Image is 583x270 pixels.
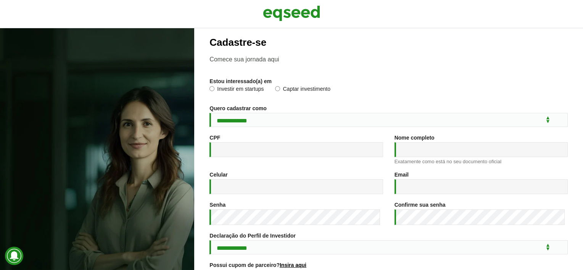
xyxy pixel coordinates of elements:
a: Insira aqui [280,262,306,268]
label: Nome completo [395,135,435,140]
label: Celular [209,172,227,177]
label: Estou interessado(a) em [209,79,272,84]
input: Captar investimento [275,86,280,91]
label: Captar investimento [275,86,330,94]
input: Investir em startups [209,86,214,91]
div: Exatamente como está no seu documento oficial [395,159,568,164]
h2: Cadastre-se [209,37,568,48]
label: Declaração do Perfil de Investidor [209,233,296,238]
label: Investir em startups [209,86,264,94]
label: Confirme sua senha [395,202,446,207]
label: Email [395,172,409,177]
label: Quero cadastrar como [209,106,266,111]
label: Possui cupom de parceiro? [209,262,306,268]
label: CPF [209,135,220,140]
img: EqSeed Logo [263,4,320,23]
p: Comece sua jornada aqui [209,56,568,63]
label: Senha [209,202,225,207]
